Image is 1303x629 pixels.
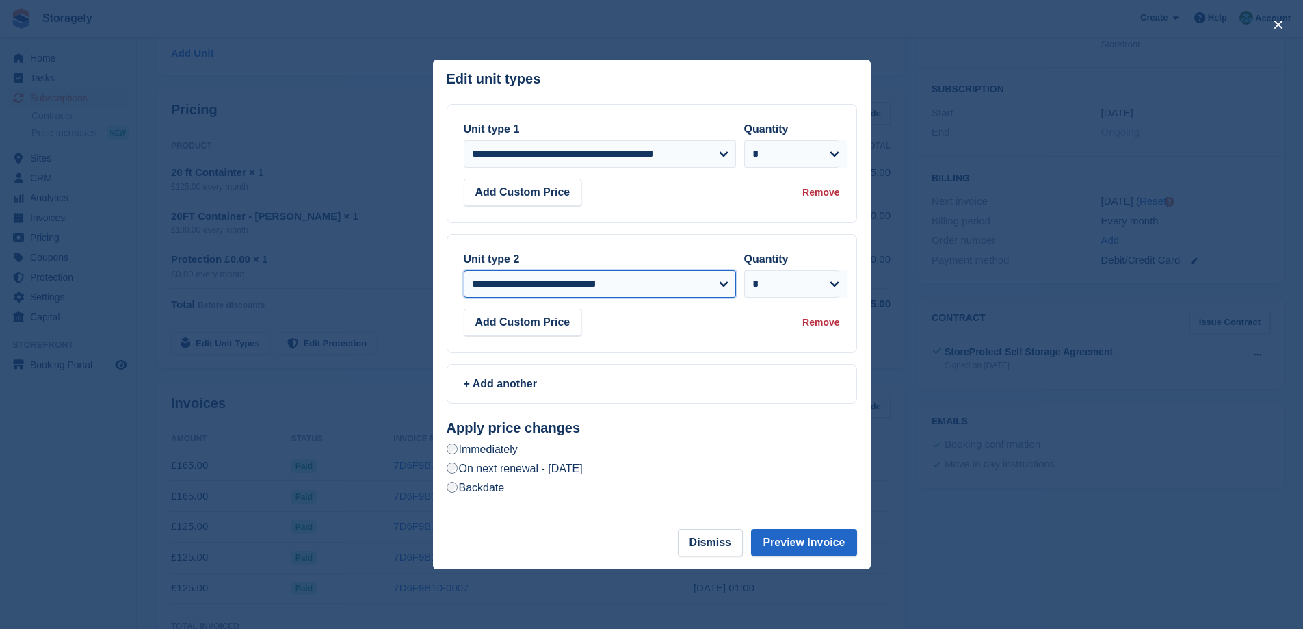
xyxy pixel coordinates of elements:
button: Preview Invoice [751,529,856,556]
label: Backdate [447,480,505,495]
p: Edit unit types [447,71,541,87]
input: Backdate [447,482,458,493]
div: Remove [802,316,839,330]
div: Remove [802,185,839,200]
input: Immediately [447,444,458,454]
input: On next renewal - [DATE] [447,463,458,474]
button: Dismiss [678,529,743,556]
button: close [1267,14,1289,36]
label: Unit type 2 [464,253,520,265]
strong: Apply price changes [447,420,581,435]
label: Quantity [744,123,789,135]
label: Immediately [447,442,518,457]
label: On next renewal - [DATE] [447,461,583,476]
label: Quantity [744,253,789,265]
label: Unit type 1 [464,123,520,135]
a: + Add another [447,364,857,404]
div: + Add another [464,376,840,392]
button: Add Custom Price [464,179,582,206]
button: Add Custom Price [464,309,582,336]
